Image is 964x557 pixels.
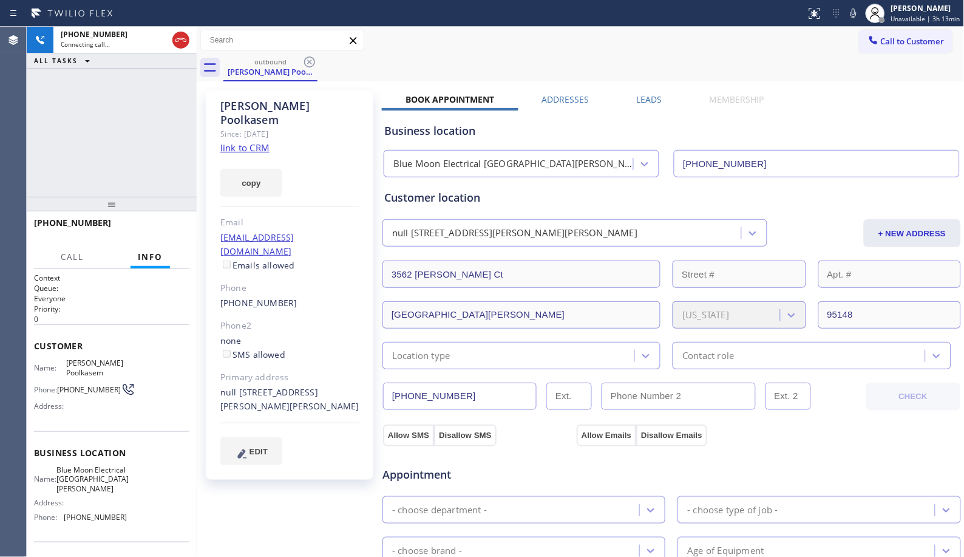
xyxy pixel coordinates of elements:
span: Customer [34,340,189,352]
div: Customer location [384,190,959,206]
span: [PHONE_NUMBER] [57,385,121,394]
input: Emails allowed [223,261,231,268]
span: Blue Moon Electrical [GEOGRAPHIC_DATA][PERSON_NAME] [56,465,129,493]
button: Mute [845,5,862,22]
span: EDIT [249,447,268,456]
div: Email [220,216,359,230]
span: Info [138,251,163,262]
button: ALL TASKS [27,53,102,68]
div: Business location [384,123,959,139]
input: Apt. # [818,261,961,288]
h2: Priority: [34,304,189,314]
input: Address [382,261,660,288]
div: null [STREET_ADDRESS][PERSON_NAME][PERSON_NAME] [392,227,637,241]
span: Phone: [34,513,64,522]
button: Disallow Emails [636,425,707,446]
div: Blue Moon Electrical [GEOGRAPHIC_DATA][PERSON_NAME] [393,157,634,171]
span: Appointment [382,466,574,483]
input: Search [201,30,364,50]
div: [PERSON_NAME] [891,3,960,13]
button: Info [131,245,170,269]
div: null [STREET_ADDRESS][PERSON_NAME][PERSON_NAME] [220,386,359,414]
button: Call to Customer [860,30,952,53]
span: [PERSON_NAME] Poolkasem [66,358,127,377]
label: Leads [637,94,662,105]
input: Phone Number 2 [602,383,755,410]
span: Business location [34,447,189,459]
button: + NEW ADDRESS [864,219,961,247]
span: Phone: [34,385,57,394]
button: Allow SMS [383,425,434,446]
div: - choose type of job - [687,503,778,517]
input: Phone Number [674,150,959,177]
label: SMS allowed [220,349,285,360]
p: 0 [34,314,189,324]
span: Unavailable | 3h 13min [891,15,960,23]
span: [PHONE_NUMBER] [34,217,111,228]
span: [PHONE_NUMBER] [61,29,127,39]
span: Call to Customer [881,36,945,47]
h1: Context [34,273,189,283]
div: Since: [DATE] [220,127,359,141]
button: copy [220,169,282,197]
div: - choose department - [392,503,487,517]
span: Name: [34,363,66,372]
span: Call [61,251,84,262]
span: Address: [34,402,66,411]
div: Contact role [682,349,734,363]
input: Phone Number [383,383,537,410]
input: City [382,301,660,329]
button: Disallow SMS [434,425,497,446]
div: outbound [225,57,316,66]
label: Book Appointment [406,94,495,105]
a: link to CRM [220,142,270,154]
div: none [220,334,359,362]
div: Nash Poolkasem [225,54,316,80]
div: [PERSON_NAME] Poolkasem [220,99,359,127]
input: ZIP [818,301,961,329]
input: Ext. 2 [765,383,811,410]
div: Primary address [220,371,359,384]
div: [PERSON_NAME] Poolkasem [225,66,316,77]
button: Call [53,245,91,269]
span: ALL TASKS [34,56,78,65]
span: Connecting call… [61,40,110,49]
a: [EMAIL_ADDRESS][DOMAIN_NAME] [220,231,294,257]
button: Allow Emails [577,425,636,446]
input: Ext. [546,383,592,410]
label: Emails allowed [220,259,295,271]
div: Location type [392,349,450,363]
div: Phone [220,281,359,295]
a: [PHONE_NUMBER] [220,297,297,309]
label: Addresses [542,94,589,105]
span: [PHONE_NUMBER] [64,513,127,522]
span: Address: [34,498,66,507]
input: SMS allowed [223,350,231,358]
div: Phone2 [220,319,359,333]
span: Name: [34,474,56,484]
h2: Queue: [34,283,189,293]
button: EDIT [220,437,282,465]
label: Membership [710,94,764,105]
p: Everyone [34,293,189,304]
button: Hang up [172,32,189,49]
input: Street # [673,261,806,288]
button: CHECK [866,383,960,411]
